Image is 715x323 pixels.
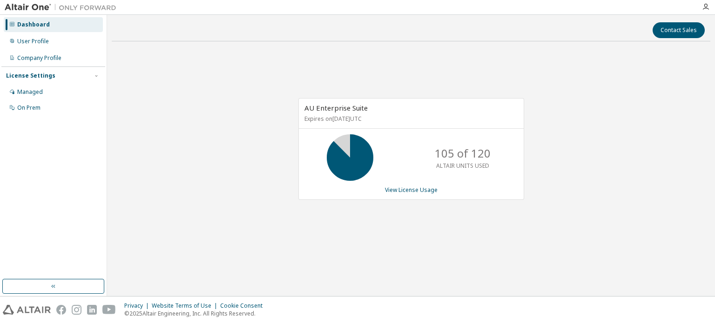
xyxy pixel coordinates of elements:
div: Company Profile [17,54,61,62]
div: Managed [17,88,43,96]
p: Expires on [DATE] UTC [304,115,516,123]
p: 105 of 120 [435,145,491,161]
img: altair_logo.svg [3,305,51,315]
img: youtube.svg [102,305,116,315]
img: linkedin.svg [87,305,97,315]
button: Contact Sales [653,22,705,38]
div: On Prem [17,104,40,112]
img: instagram.svg [72,305,81,315]
div: Cookie Consent [220,302,268,310]
div: Website Terms of Use [152,302,220,310]
div: Dashboard [17,21,50,28]
span: AU Enterprise Suite [304,103,368,112]
div: License Settings [6,72,55,79]
div: User Profile [17,38,49,45]
p: ALTAIR UNITS USED [436,162,489,170]
img: Altair One [5,3,121,12]
p: © 2025 Altair Engineering, Inc. All Rights Reserved. [124,310,268,317]
img: facebook.svg [56,305,66,315]
a: View License Usage [385,186,438,194]
div: Privacy [124,302,152,310]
